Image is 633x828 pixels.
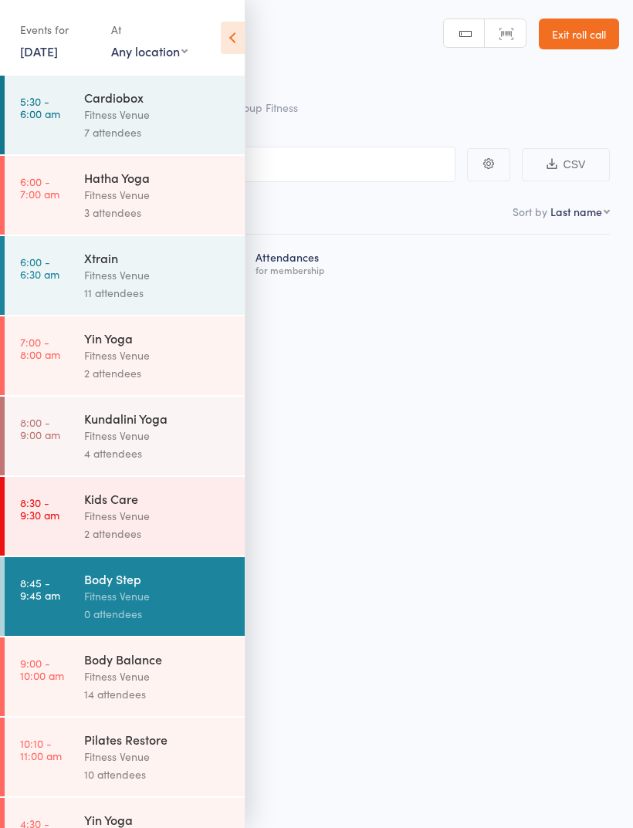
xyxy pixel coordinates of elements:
div: Fitness Venue [84,266,232,284]
time: 10:10 - 11:00 am [20,737,62,762]
div: 3 attendees [84,204,232,221]
div: Yin Yoga [84,811,232,828]
a: 9:00 -10:00 amBody BalanceFitness Venue14 attendees [5,637,245,716]
div: Events for [20,17,96,42]
a: 8:30 -9:30 amKids CareFitness Venue2 attendees [5,477,245,556]
div: for membership [256,265,604,275]
div: At [111,17,188,42]
time: 6:00 - 7:00 am [20,175,59,200]
a: 5:30 -6:00 amCardioboxFitness Venue7 attendees [5,76,245,154]
a: 6:00 -6:30 amXtrainFitness Venue11 attendees [5,236,245,315]
time: 7:00 - 8:00 am [20,336,60,360]
div: Pilates Restore [84,731,232,748]
div: 10 attendees [84,765,232,783]
div: Any location [111,42,188,59]
a: Exit roll call [539,19,619,49]
button: CSV [522,148,610,181]
div: Xtrain [84,249,232,266]
div: 14 attendees [84,685,232,703]
time: 5:30 - 6:00 am [20,95,60,120]
span: Group Fitness [231,100,298,115]
div: Fitness Venue [84,587,232,605]
time: 6:00 - 6:30 am [20,255,59,280]
a: 7:00 -8:00 amYin YogaFitness Venue2 attendees [5,316,245,395]
div: Atten­dances [249,242,610,282]
div: Body Step [84,570,232,587]
a: [DATE] [20,42,58,59]
div: Fitness Venue [84,186,232,204]
div: Fitness Venue [84,427,232,444]
div: Kundalini Yoga [84,410,232,427]
a: 8:45 -9:45 amBody StepFitness Venue0 attendees [5,557,245,636]
div: Hatha Yoga [84,169,232,186]
div: 4 attendees [84,444,232,462]
div: 7 attendees [84,123,232,141]
div: Fitness Venue [84,507,232,525]
time: 8:45 - 9:45 am [20,576,60,601]
div: Yin Yoga [84,330,232,346]
div: 2 attendees [84,525,232,542]
div: 2 attendees [84,364,232,382]
div: Cardiobox [84,89,232,106]
a: 6:00 -7:00 amHatha YogaFitness Venue3 attendees [5,156,245,235]
a: 8:00 -9:00 amKundalini YogaFitness Venue4 attendees [5,397,245,475]
time: 9:00 - 10:00 am [20,657,64,681]
div: Fitness Venue [84,106,232,123]
div: Kids Care [84,490,232,507]
time: 8:00 - 9:00 am [20,416,60,441]
div: Fitness Venue [84,667,232,685]
div: 0 attendees [84,605,232,623]
div: Fitness Venue [84,748,232,765]
div: Fitness Venue [84,346,232,364]
time: 8:30 - 9:30 am [20,496,59,521]
label: Sort by [513,204,547,219]
div: 11 attendees [84,284,232,302]
div: Last name [550,204,602,219]
a: 10:10 -11:00 amPilates RestoreFitness Venue10 attendees [5,718,245,796]
div: Body Balance [84,651,232,667]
